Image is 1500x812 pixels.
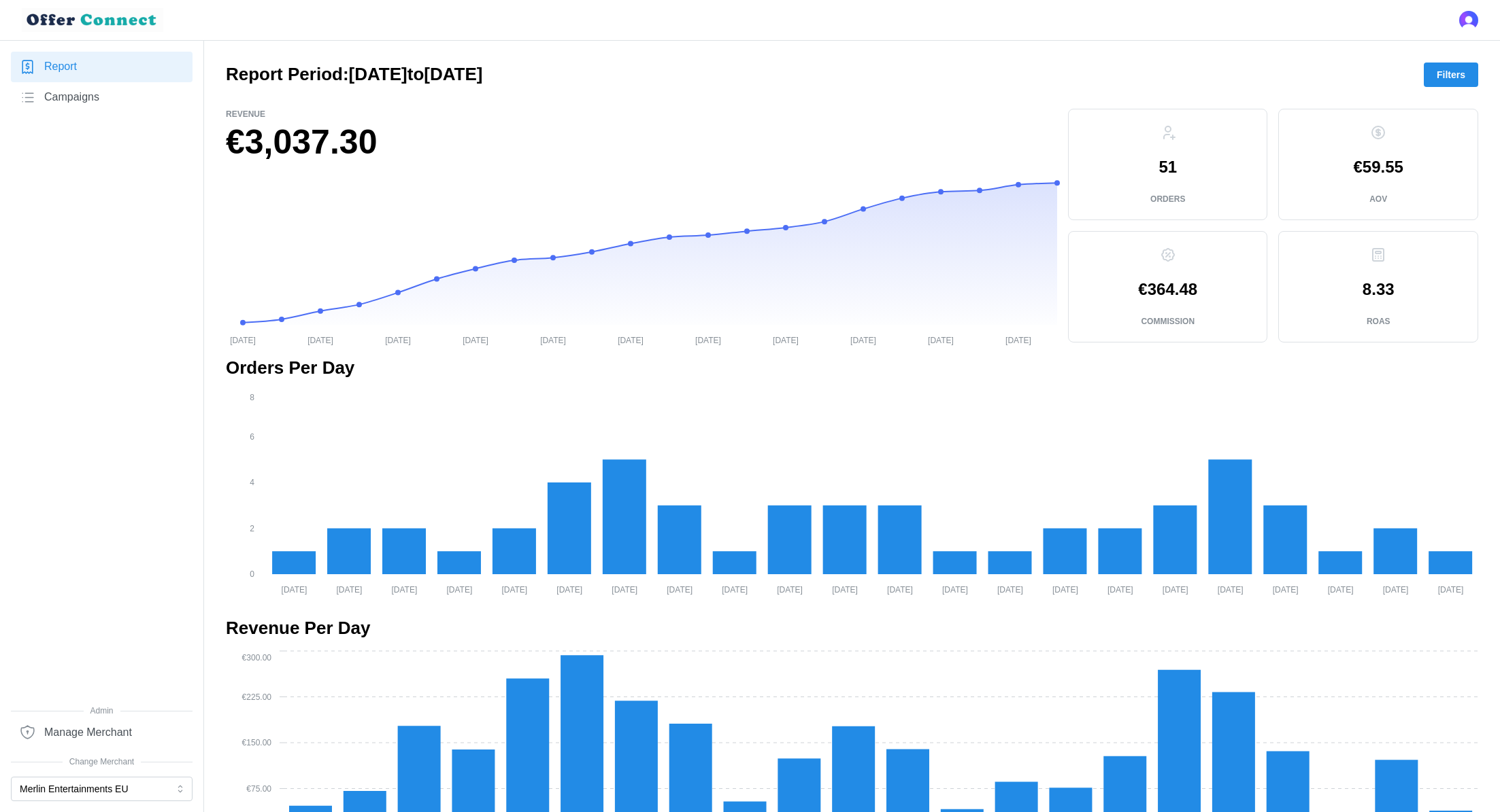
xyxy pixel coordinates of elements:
p: AOV [1369,194,1387,205]
p: 8.33 [1363,281,1395,298]
tspan: [DATE] [1005,335,1031,345]
tspan: [DATE] [695,335,721,345]
tspan: [DATE] [1052,584,1078,594]
p: Orders [1150,194,1185,205]
h2: Orders Per Day [226,356,1478,380]
tspan: [DATE] [612,584,637,594]
tspan: €150.00 [242,738,272,747]
img: 's logo [1459,11,1478,30]
tspan: [DATE] [446,584,472,594]
tspan: 0 [250,569,254,579]
span: Change Merchant [11,756,193,769]
h2: Revenue Per Day [226,616,1478,640]
tspan: [DATE] [307,335,333,345]
tspan: [DATE] [928,335,954,345]
tspan: [DATE] [1273,584,1299,594]
button: Filters [1424,63,1478,87]
tspan: [DATE] [997,584,1023,594]
tspan: [DATE] [1218,584,1244,594]
tspan: [DATE] [773,335,799,345]
tspan: 6 [250,432,254,442]
tspan: [DATE] [832,584,858,594]
tspan: [DATE] [230,335,256,345]
button: Merlin Entertainments EU [11,777,193,801]
tspan: €225.00 [242,692,272,702]
span: Filters [1437,63,1465,86]
tspan: [DATE] [282,584,307,594]
span: Report [44,58,77,75]
tspan: [DATE] [1328,584,1354,594]
span: Campaigns [44,89,99,106]
a: Manage Merchant [11,717,193,747]
tspan: 4 [250,478,254,487]
p: €364.48 [1138,281,1197,298]
button: Open user button [1459,11,1478,30]
tspan: [DATE] [1383,584,1409,594]
tspan: 8 [250,392,254,402]
p: €59.55 [1354,159,1403,175]
tspan: [DATE] [556,584,582,594]
tspan: [DATE] [1107,584,1133,594]
p: 51 [1159,159,1177,175]
img: loyalBe Logo [22,8,163,32]
tspan: [DATE] [391,584,417,594]
h2: Report Period: [DATE] to [DATE] [226,63,482,86]
tspan: [DATE] [540,335,566,345]
tspan: [DATE] [1438,584,1464,594]
tspan: €75.00 [246,784,271,794]
tspan: [DATE] [777,584,803,594]
tspan: [DATE] [337,584,363,594]
p: ROAS [1367,316,1390,328]
tspan: [DATE] [722,584,748,594]
tspan: [DATE] [501,584,527,594]
tspan: [DATE] [850,335,876,345]
h1: €3,037.30 [226,120,1057,164]
tspan: [DATE] [942,584,968,594]
span: Manage Merchant [44,724,132,741]
tspan: [DATE] [463,335,488,345]
a: Report [11,52,193,82]
tspan: [DATE] [618,335,644,345]
p: Commission [1141,316,1195,328]
tspan: [DATE] [667,584,693,594]
a: Campaigns [11,82,193,113]
p: Revenue [226,109,1057,120]
tspan: [DATE] [385,335,411,345]
tspan: [DATE] [887,584,913,594]
tspan: €300.00 [242,653,272,663]
span: Admin [11,705,193,718]
tspan: 2 [250,524,254,533]
tspan: [DATE] [1163,584,1188,594]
